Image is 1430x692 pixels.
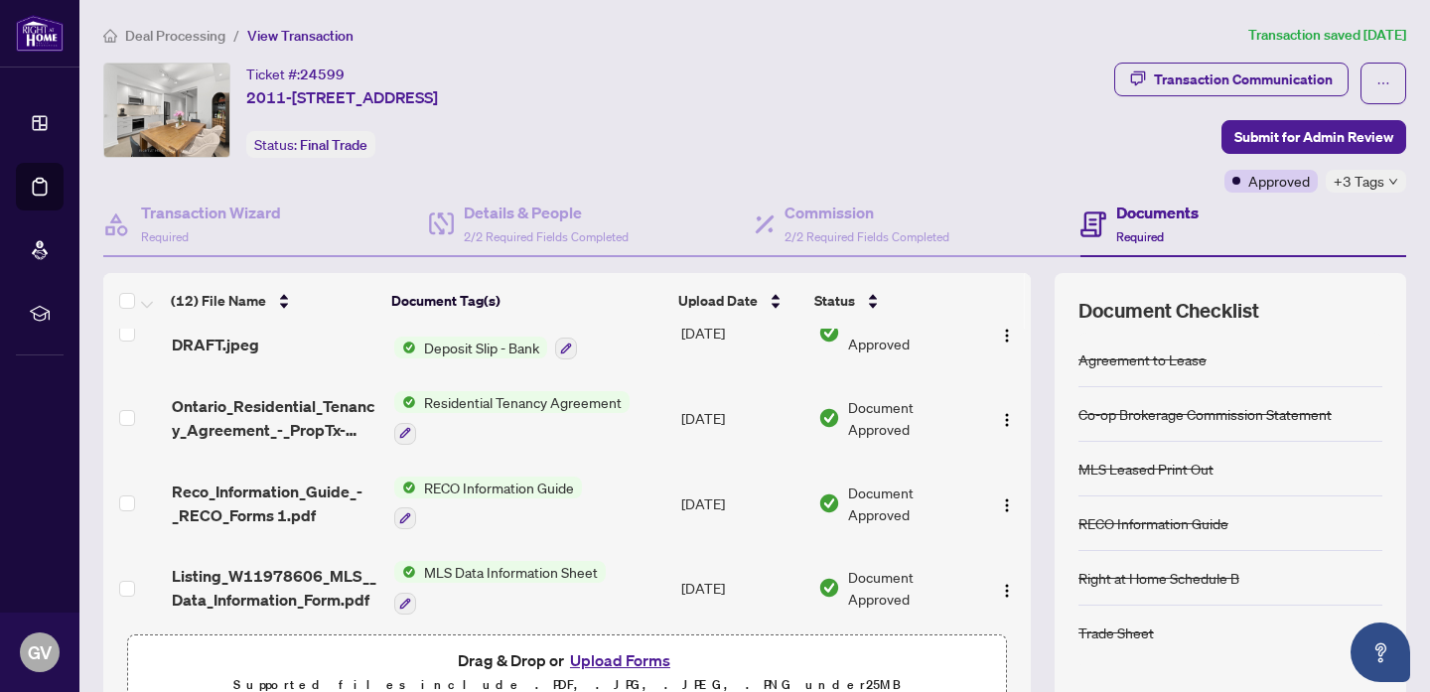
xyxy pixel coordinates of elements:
span: MLS Data Information Sheet [416,561,606,583]
span: Required [1116,229,1164,244]
div: Trade Sheet [1078,622,1154,643]
span: RECO Information Guide [416,477,582,498]
span: Document Approved [848,396,974,440]
img: Logo [999,497,1015,513]
img: Document Status [818,407,840,429]
span: RBC SLIP AND BANK DRAFT.jpeg [172,309,378,356]
span: Submit for Admin Review [1234,121,1393,153]
button: Logo [991,572,1023,604]
span: +3 Tags [1334,170,1384,193]
button: Open asap [1351,623,1410,682]
span: (12) File Name [171,290,266,312]
span: home [103,29,117,43]
img: Status Icon [394,391,416,413]
span: Ontario_Residential_Tenancy_Agreement_-_PropTx-[PERSON_NAME] 1 1.pdf [172,394,378,442]
span: 24599 [300,66,345,83]
th: Upload Date [670,273,806,329]
span: Document Approved [848,482,974,525]
span: Deposit Slip - Bank [416,337,547,358]
span: Reco_Information_Guide_-_RECO_Forms 1.pdf [172,480,378,527]
div: Ticket #: [246,63,345,85]
td: [DATE] [673,291,810,376]
button: Logo [991,317,1023,348]
img: IMG-W11978606_1.jpg [104,64,229,157]
img: logo [16,15,64,52]
button: Status IconResidential Tenancy Agreement [394,391,630,445]
span: GV [28,638,52,666]
span: Residential Tenancy Agreement [416,391,630,413]
span: Deal Processing [125,27,225,45]
span: Final Trade [300,136,367,154]
img: Document Status [818,577,840,599]
td: [DATE] [673,461,810,546]
img: Document Status [818,322,840,344]
img: Status Icon [394,561,416,583]
span: ellipsis [1376,76,1390,90]
div: Co-op Brokerage Commission Statement [1078,403,1332,425]
td: [DATE] [673,545,810,630]
th: Status [806,273,976,329]
img: Logo [999,412,1015,428]
div: Transaction Communication [1154,64,1333,95]
span: down [1388,177,1398,187]
th: (12) File Name [163,273,383,329]
article: Transaction saved [DATE] [1248,24,1406,47]
div: Status: [246,131,375,158]
span: 2/2 Required Fields Completed [464,229,629,244]
span: Document Approved [848,311,974,354]
h4: Commission [785,201,949,224]
div: Right at Home Schedule B [1078,567,1239,589]
span: Upload Date [678,290,758,312]
div: Agreement to Lease [1078,348,1207,370]
span: 2011-[STREET_ADDRESS] [246,85,438,109]
span: Document Checklist [1078,297,1259,325]
span: Status [814,290,855,312]
li: / [233,24,239,47]
img: Logo [999,328,1015,344]
span: Listing_W11978606_MLS__Data_Information_Form.pdf [172,564,378,612]
img: Document Status [818,492,840,514]
button: Logo [991,487,1023,519]
span: 2/2 Required Fields Completed [785,229,949,244]
button: Submit for Admin Review [1221,120,1406,154]
h4: Details & People [464,201,629,224]
div: MLS Leased Print Out [1078,458,1214,480]
h4: Transaction Wizard [141,201,281,224]
img: Status Icon [394,337,416,358]
th: Document Tag(s) [383,273,670,329]
span: Required [141,229,189,244]
img: Status Icon [394,477,416,498]
button: Transaction Communication [1114,63,1349,96]
span: Document Approved [848,566,974,610]
span: Approved [1248,170,1310,192]
td: [DATE] [673,375,810,461]
img: Logo [999,583,1015,599]
span: Drag & Drop or [458,647,676,673]
button: Status IconDeposit ChequeStatus IconDeposit Slip - Bank [394,307,577,360]
div: RECO Information Guide [1078,512,1228,534]
h4: Documents [1116,201,1199,224]
button: Upload Forms [564,647,676,673]
button: Logo [991,402,1023,434]
button: Status IconRECO Information Guide [394,477,582,530]
span: View Transaction [247,27,354,45]
button: Status IconMLS Data Information Sheet [394,561,606,615]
